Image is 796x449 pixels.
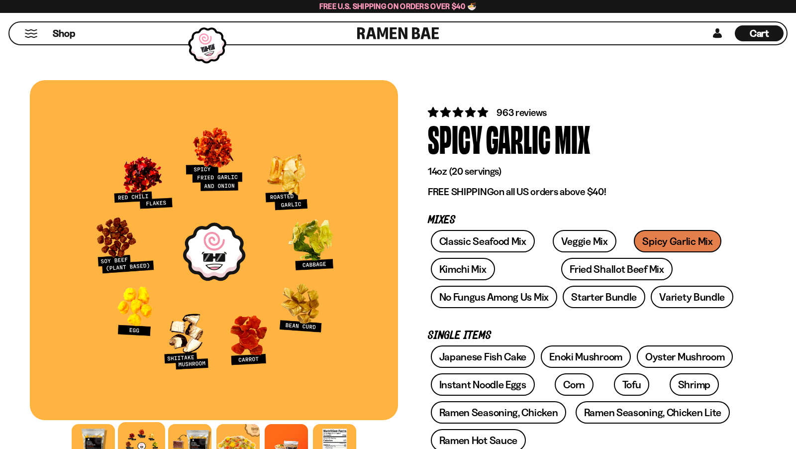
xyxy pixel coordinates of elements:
div: Spicy [428,119,482,157]
strong: FREE SHIPPING [428,186,494,198]
p: on all US orders above $40! [428,186,736,198]
a: Classic Seafood Mix [431,230,535,252]
a: Enoki Mushroom [541,345,631,368]
a: Japanese Fish Cake [431,345,535,368]
p: 14oz (20 servings) [428,165,736,178]
div: Garlic [486,119,551,157]
a: Veggie Mix [553,230,616,252]
a: Kimchi Mix [431,258,495,280]
span: Shop [53,27,75,40]
div: Mix [555,119,590,157]
a: Oyster Mushroom [637,345,733,368]
a: Instant Noodle Eggs [431,373,535,396]
a: Ramen Seasoning, Chicken [431,401,567,424]
p: Single Items [428,331,736,340]
p: Mixes [428,216,736,225]
button: Mobile Menu Trigger [24,29,38,38]
a: Starter Bundle [563,286,645,308]
a: Corn [555,373,594,396]
a: Shrimp [670,373,719,396]
a: No Fungus Among Us Mix [431,286,557,308]
a: Shop [53,25,75,41]
span: 963 reviews [497,107,547,118]
a: Tofu [614,373,650,396]
div: Cart [735,22,784,44]
span: 4.75 stars [428,106,490,118]
a: Fried Shallot Beef Mix [561,258,672,280]
a: Variety Bundle [651,286,733,308]
span: Free U.S. Shipping on Orders over $40 🍜 [319,1,477,11]
span: Cart [750,27,769,39]
a: Ramen Seasoning, Chicken Lite [576,401,730,424]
